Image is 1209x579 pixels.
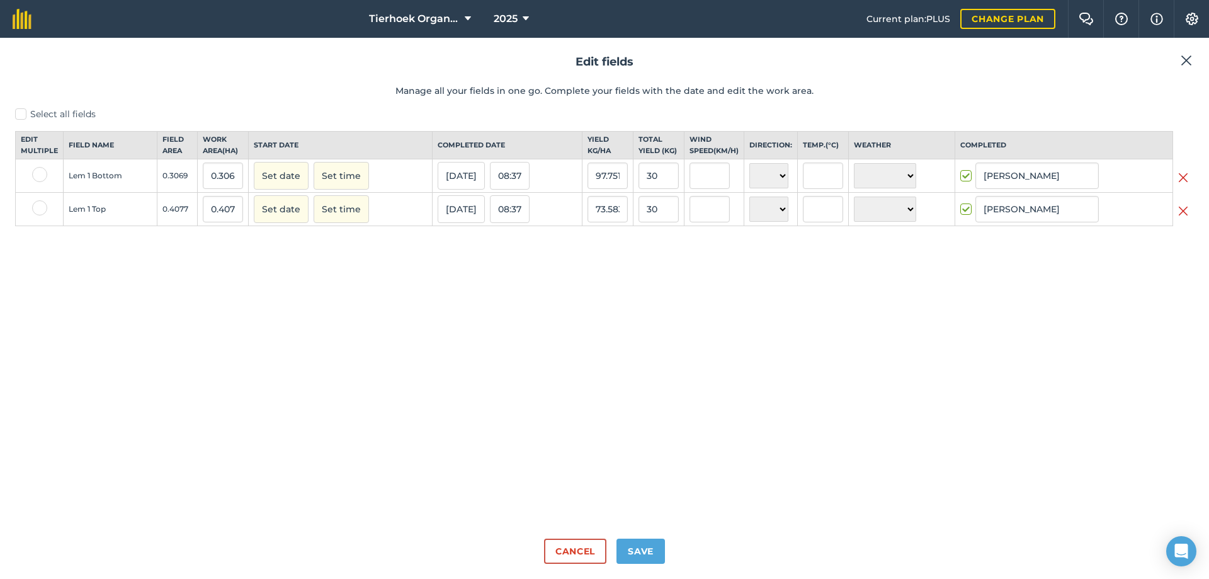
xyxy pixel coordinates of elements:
[157,193,197,226] td: 0.4077
[582,132,633,159] th: Yield kg / Ha
[1181,53,1192,68] img: svg+xml;base64,PHN2ZyB4bWxucz0iaHR0cDovL3d3dy53My5vcmcvMjAwMC9zdmciIHdpZHRoPSIyMiIgaGVpZ2h0PSIzMC...
[157,159,197,193] td: 0.3069
[797,132,848,159] th: Temp. ( ° C )
[314,195,369,223] button: Set time
[1114,13,1129,25] img: A question mark icon
[494,11,518,26] span: 2025
[1178,204,1188,219] img: svg+xml;base64,PHN2ZyB4bWxucz0iaHR0cDovL3d3dy53My5vcmcvMjAwMC9zdmciIHdpZHRoPSIyMiIgaGVpZ2h0PSIzMC...
[960,9,1055,29] a: Change plan
[432,132,582,159] th: Completed date
[254,162,309,190] button: Set date
[13,9,31,29] img: fieldmargin Logo
[64,159,157,193] td: Lem 1 Bottom
[438,162,485,190] button: [DATE]
[490,162,530,190] button: 08:37
[15,84,1194,98] p: Manage all your fields in one go. Complete your fields with the date and edit the work area.
[848,132,955,159] th: Weather
[248,132,432,159] th: Start date
[616,539,665,564] button: Save
[197,132,248,159] th: Work area ( Ha )
[254,195,309,223] button: Set date
[16,132,64,159] th: Edit multiple
[744,132,797,159] th: Direction:
[1079,13,1094,25] img: Two speech bubbles overlapping with the left bubble in the forefront
[1166,536,1196,566] div: Open Intercom Messenger
[1184,13,1200,25] img: A cog icon
[157,132,197,159] th: Field Area
[314,162,369,190] button: Set time
[544,539,606,564] button: Cancel
[684,132,744,159] th: Wind speed ( km/h )
[64,132,157,159] th: Field name
[438,195,485,223] button: [DATE]
[955,132,1173,159] th: Completed
[15,108,1194,121] label: Select all fields
[15,53,1194,71] h2: Edit fields
[866,12,950,26] span: Current plan : PLUS
[64,193,157,226] td: Lem 1 Top
[1178,170,1188,185] img: svg+xml;base64,PHN2ZyB4bWxucz0iaHR0cDovL3d3dy53My5vcmcvMjAwMC9zdmciIHdpZHRoPSIyMiIgaGVpZ2h0PSIzMC...
[633,132,684,159] th: Total yield ( kg )
[369,11,460,26] span: Tierhoek Organic Farm
[490,195,530,223] button: 08:37
[1150,11,1163,26] img: svg+xml;base64,PHN2ZyB4bWxucz0iaHR0cDovL3d3dy53My5vcmcvMjAwMC9zdmciIHdpZHRoPSIxNyIgaGVpZ2h0PSIxNy...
